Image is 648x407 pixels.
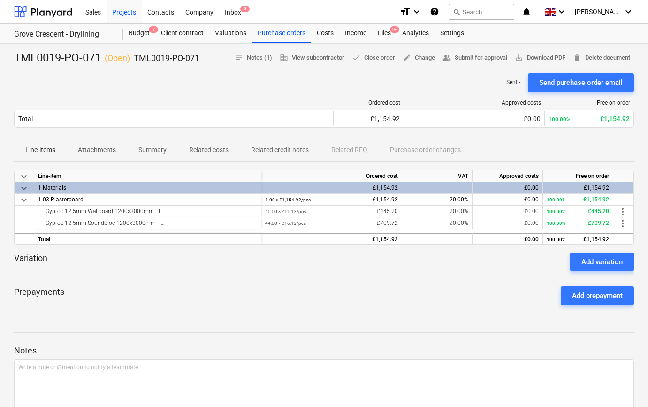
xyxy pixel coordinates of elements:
div: Approved costs [478,100,541,106]
div: Valuations [209,24,252,43]
span: people_alt [442,54,451,62]
div: £709.72 [547,217,609,229]
small: 100.00% [547,237,565,242]
span: Delete document [573,53,630,63]
button: Delete document [569,51,634,65]
div: £0.00 [476,182,539,194]
div: £1,154.92 [547,234,609,246]
div: £1,154.92 [337,115,400,123]
div: Free on order [543,170,613,182]
small: 100.00% [547,197,565,202]
span: done [352,54,360,62]
div: £0.00 [476,217,539,229]
div: Free on order [549,100,630,106]
i: notifications [522,6,531,17]
span: search [453,8,460,15]
p: TML0019-PO-071 [134,53,199,64]
div: VAT [402,170,473,182]
a: Analytics [396,24,435,43]
button: Close order [348,51,399,65]
button: Change [399,51,439,65]
i: Knowledge base [430,6,439,17]
div: Add prepayment [572,290,623,302]
div: Settings [435,24,470,43]
p: Summary [138,145,167,155]
small: 100.00% [547,221,565,226]
div: £1,154.92 [547,194,609,206]
div: Budget [123,24,155,43]
span: delete [573,54,581,62]
a: Costs [311,24,339,43]
span: more_vert [617,206,628,217]
span: Submit for approval [442,53,507,63]
button: Download PDF [511,51,569,65]
span: [PERSON_NAME] [575,8,622,15]
i: format_size [400,6,411,17]
div: £0.00 [476,194,539,206]
span: 9+ [390,26,399,33]
span: edit [403,54,411,62]
p: ( Open ) [105,53,130,64]
button: View subcontractor [276,51,348,65]
i: keyboard_arrow_down [623,6,634,17]
a: Income [339,24,372,43]
button: Search [449,4,514,20]
span: save_alt [515,54,523,62]
button: Send purchase order email [528,73,634,92]
small: 44.00 × £16.13 / pcs [265,221,306,226]
button: Notes (1) [231,51,276,65]
span: 7 [149,26,158,33]
div: 20.00% [402,206,473,217]
span: keyboard_arrow_down [18,183,30,194]
div: Total [34,233,261,245]
div: 1 Materials [38,182,257,193]
div: Files [372,24,396,43]
span: notes [235,54,243,62]
span: more_vert [617,218,628,229]
small: 100.00% [547,209,565,214]
span: 1.03 Plasterboard [38,196,84,203]
a: Purchase orders [252,24,311,43]
a: Client contract [155,24,209,43]
button: Submit for approval [439,51,511,65]
small: 40.00 × £11.13 / pcs [265,209,306,214]
p: Prepayments [14,286,64,305]
div: Ordered cost [337,100,400,106]
div: Grove Crescent - Drylining [14,30,112,39]
div: £0.00 [476,206,539,217]
small: 1.00 × £1,154.92 / pcs [265,197,311,202]
span: Download PDF [515,53,565,63]
span: View subcontractor [280,53,344,63]
p: Related credit notes [251,145,309,155]
span: 3 [240,6,250,12]
div: Ordered cost [261,170,402,182]
div: £1,154.92 [265,194,398,206]
i: keyboard_arrow_down [411,6,422,17]
i: keyboard_arrow_down [556,6,567,17]
p: Variation [14,253,47,271]
span: Close order [352,53,395,63]
div: £1,154.92 [265,182,398,194]
iframe: Chat Widget [601,362,648,407]
p: Line-items [25,145,55,155]
div: £709.72 [265,217,398,229]
div: Send purchase order email [539,77,623,89]
p: Notes [14,345,634,356]
div: Approved costs [473,170,543,182]
p: Related costs [189,145,229,155]
div: £1,154.92 [265,234,398,246]
p: Sent : - [506,78,520,86]
div: £1,154.92 [547,182,609,194]
a: Budget7 [123,24,155,43]
a: Files9+ [372,24,396,43]
div: 20.00% [402,194,473,206]
div: Gyproc 12.5mm Wallboard 1200x3000mm TE [38,206,257,217]
div: £0.00 [476,234,539,246]
span: Change [403,53,435,63]
div: Gyproc 12.5mm Soundbloc 1200x3000mm TE [38,217,257,229]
